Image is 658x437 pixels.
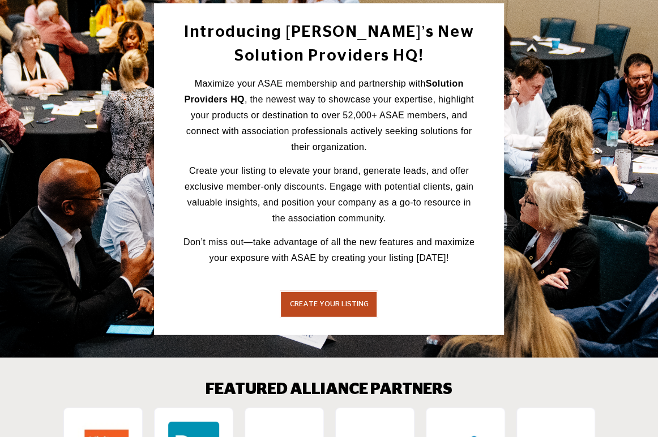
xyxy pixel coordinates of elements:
span: Create your listing to elevate your brand, generate leads, and offer exclusive member-only discou... [185,166,473,223]
button: CREATE YOUR LISTING [280,291,378,318]
h2: FEATURED ALLIANCE PARTNERS [206,380,452,400]
span: Don’t miss out—take advantage of all the new features and maximize your exposure with ASAE by cre... [183,237,475,263]
span: Maximize your ASAE membership and partnership with , the newest way to showcase your expertise, h... [184,79,473,152]
h2: Introducing [PERSON_NAME]’s New Solution Providers HQ! [180,20,479,68]
span: CREATE YOUR LISTING [289,301,368,308]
